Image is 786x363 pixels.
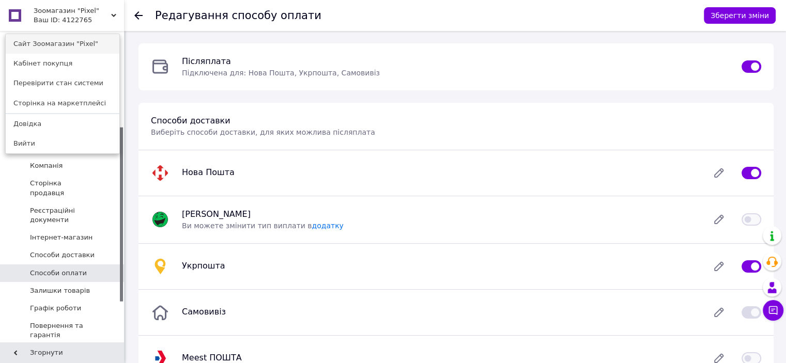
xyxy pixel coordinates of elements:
span: Підключена для: Нова Пошта, Укрпошта, Самовивіз [182,69,380,77]
span: Ви можете змінити тип виплати в [182,222,344,230]
span: Способи оплати [30,269,87,278]
a: Кабінет покупця [6,54,119,73]
span: Післяплата [182,56,231,66]
span: Залишки товарів [30,286,90,295]
span: Інтернет-магазин [30,233,93,242]
div: Повернутися до списку оплат [134,10,143,21]
span: Способи доставки [30,250,95,260]
span: Графік роботи [30,304,81,313]
span: Укрпошта [182,261,225,271]
span: Нова Пошта [182,167,235,177]
a: Перевірити стан системи [6,73,119,93]
span: Повернення та гарантія [30,321,96,340]
div: Ваш ID: 4122765 [34,15,77,25]
span: [PERSON_NAME] [182,209,251,219]
span: Виберіть способи доставки, для яких можлива післяплата [151,128,375,136]
span: Зоомагазин "Pixel" [34,6,111,15]
span: Meest ПОШТА [182,353,242,362]
a: Сторінка на маркетплейсі [6,93,119,113]
a: Довідка [6,114,119,134]
span: Способи доставки [151,116,230,125]
div: Редагування способу оплати [155,10,321,21]
button: Зберегти зміни [704,7,776,24]
span: Сторінка продавця [30,179,96,197]
span: Реєстраційні документи [30,206,96,225]
a: Сайт Зоомагазин "Pixel" [6,34,119,54]
a: додатку [312,222,343,230]
span: Самовивіз [182,307,226,317]
a: Вийти [6,134,119,153]
button: Чат з покупцем [763,300,783,321]
span: Компанія [30,161,63,170]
